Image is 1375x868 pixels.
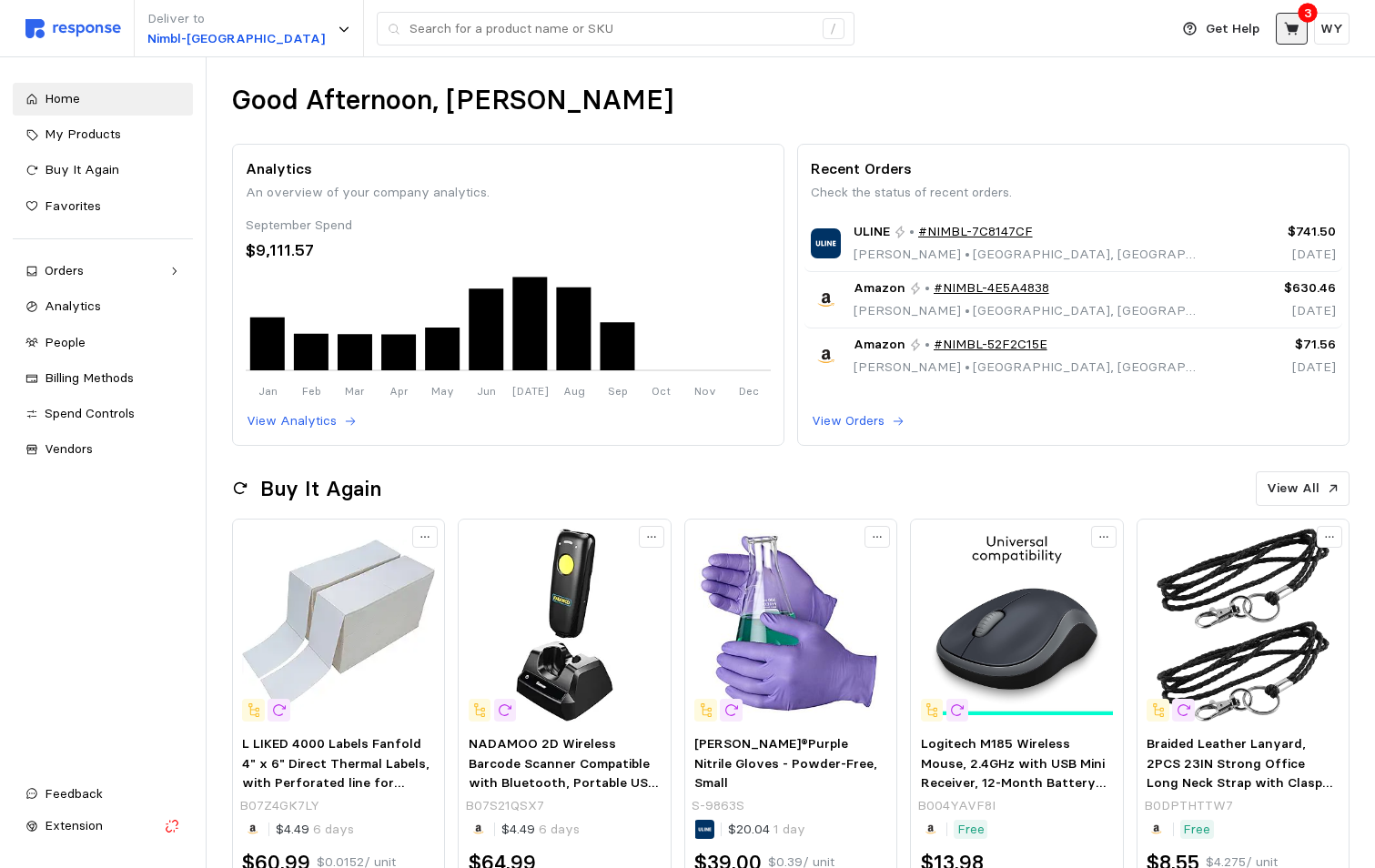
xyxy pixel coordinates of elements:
div: $9,111.57 [246,238,771,263]
tspan: Mar [345,384,365,398]
a: People [13,327,193,359]
p: 3 [1304,3,1312,23]
tspan: Feb [301,384,320,398]
img: 612M7PgNXNL.__AC_SX300_SY300_QL70_FMwebp_.jpg [469,529,661,721]
button: Get Help [1172,12,1270,46]
a: Orders [13,255,193,288]
span: Logitech M185 Wireless Mouse, 2.4GHz with USB Mini Receiver, 12-Month Battery Life, 1000 DPI Opti... [921,735,1106,850]
a: #NIMBL-7C8147CF [918,222,1033,242]
p: B07S21QSX7 [465,796,544,816]
p: [PERSON_NAME] [GEOGRAPHIC_DATA], [GEOGRAPHIC_DATA] [854,245,1201,265]
p: [DATE] [1214,301,1336,321]
p: Check the status of recent orders. [811,183,1336,203]
tspan: Aug [562,384,584,398]
p: $71.56 [1214,335,1336,355]
tspan: [DATE] [511,384,548,398]
h2: Buy It Again [260,475,381,503]
span: Spend Controls [45,405,135,421]
span: Feedback [45,785,103,802]
tspan: Dec [739,384,759,398]
span: 6 days [535,821,580,837]
a: #NIMBL-4E5A4838 [934,278,1049,298]
p: Get Help [1206,19,1259,39]
span: People [45,334,86,350]
p: • [925,278,930,298]
p: Deliver to [147,9,325,29]
h1: Good Afternoon, [PERSON_NAME] [232,83,673,118]
p: $4.49 [501,820,580,840]
p: [PERSON_NAME] [GEOGRAPHIC_DATA], [GEOGRAPHIC_DATA] [854,358,1201,378]
span: Braided Leather Lanyard, 2PCS 23IN Strong Office Long Neck Strap with Clasp and Keychain for ID B... [1147,735,1332,831]
button: Extension [13,810,193,843]
p: Analytics [246,157,771,180]
span: Billing Methods [45,369,134,386]
a: My Products [13,118,193,151]
a: Buy It Again [13,154,193,187]
tspan: Oct [652,384,671,398]
a: Home [13,83,193,116]
a: Analytics [13,290,193,323]
img: svg%3e [25,19,121,38]
p: [DATE] [1214,358,1336,378]
div: / [823,18,844,40]
p: $20.04 [728,820,805,840]
img: 61Ttig0PGIL._AC_SX679_.jpg [921,529,1113,721]
div: Orders [45,261,161,281]
span: ULINE [854,222,890,242]
div: September Spend [246,216,771,236]
span: L LIKED 4000 Labels Fanfold 4" x 6" Direct Thermal Labels, with Perforated line for Thermal Print... [242,735,431,850]
p: • [925,335,930,355]
img: S-9863S [694,529,886,721]
p: S-9863S [692,796,744,816]
p: An overview of your company analytics. [246,183,771,203]
span: Amazon [854,278,905,298]
span: Analytics [45,298,101,314]
a: Favorites [13,190,193,223]
p: Free [957,820,985,840]
button: View Analytics [246,410,358,432]
p: $4.49 [276,820,354,840]
img: ULINE [811,228,841,258]
button: Feedback [13,778,193,811]
span: My Products [45,126,121,142]
p: $741.50 [1214,222,1336,242]
span: • [961,302,973,318]
p: Free [1183,820,1210,840]
a: Spend Controls [13,398,193,430]
span: Amazon [854,335,905,355]
span: Favorites [45,197,101,214]
img: Amazon [811,285,841,315]
p: B004YAVF8I [917,796,996,816]
a: Vendors [13,433,193,466]
tspan: Nov [694,384,716,398]
span: 1 day [770,821,805,837]
span: • [961,358,973,375]
p: View Orders [812,411,885,431]
img: Amazon [811,341,841,371]
span: Vendors [45,440,93,457]
button: WY [1314,13,1350,45]
span: Home [45,90,80,106]
p: [PERSON_NAME] [GEOGRAPHIC_DATA], [GEOGRAPHIC_DATA] [854,301,1201,321]
a: #NIMBL-52F2C15E [934,335,1047,355]
tspan: Sep [607,384,627,398]
tspan: May [431,384,454,398]
p: WY [1320,19,1343,39]
span: Buy It Again [45,161,119,177]
span: Extension [45,817,103,833]
span: • [961,246,973,262]
p: [DATE] [1214,245,1336,265]
span: [PERSON_NAME]®Purple Nitrile Gloves - Powder-Free, Small [694,735,877,791]
span: 6 days [309,821,354,837]
tspan: Jun [477,384,496,398]
img: 61kZ5mp4iJL.__AC_SX300_SY300_QL70_FMwebp_.jpg [242,529,434,721]
p: View Analytics [247,411,337,431]
p: B0DPTHTTW7 [1144,796,1233,816]
img: 71WPUog6H4L._AC_SX679_.jpg [1147,529,1339,721]
button: View Orders [811,410,905,432]
tspan: Jan [258,384,277,398]
input: Search for a product name or SKU [409,13,813,45]
button: View All [1256,471,1350,506]
p: $630.46 [1214,278,1336,298]
p: View All [1267,479,1319,499]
